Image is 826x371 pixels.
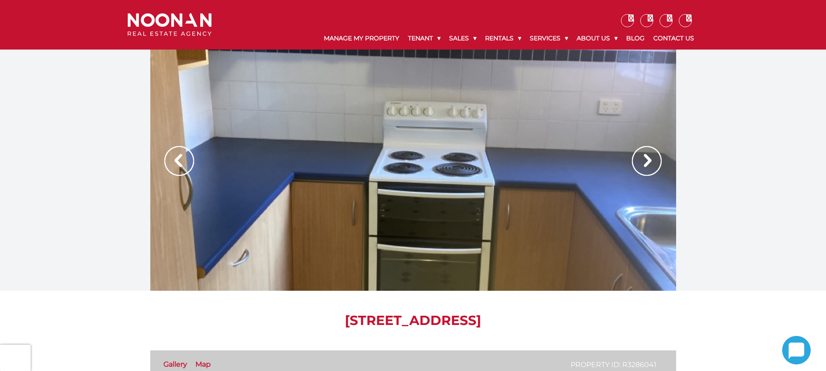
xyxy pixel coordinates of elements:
img: Noonan Real Estate Agency [128,13,212,36]
a: About Us [572,27,622,50]
a: Gallery [163,360,187,368]
img: Arrow slider [632,146,662,176]
a: Manage My Property [319,27,404,50]
a: Map [195,360,211,368]
a: Sales [445,27,481,50]
a: Tenant [404,27,445,50]
h1: [STREET_ADDRESS] [150,313,676,328]
a: Rentals [481,27,525,50]
a: Contact Us [649,27,698,50]
p: Property ID: R3286041 [571,359,656,370]
img: Arrow slider [164,146,194,176]
a: Services [525,27,572,50]
a: Blog [622,27,649,50]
